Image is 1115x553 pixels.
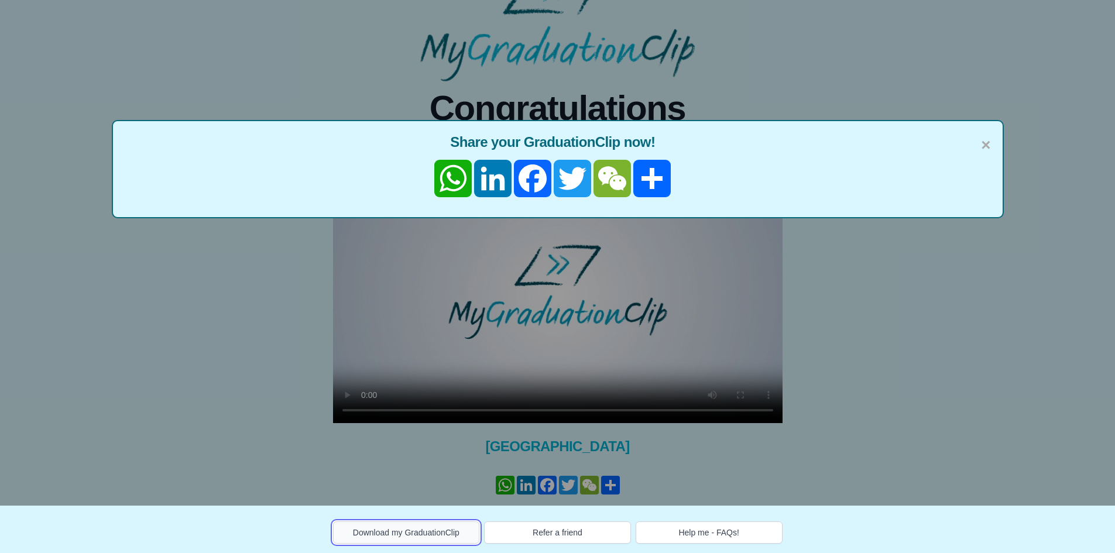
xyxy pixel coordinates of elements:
[484,521,631,544] button: Refer a friend
[592,160,632,197] a: WeChat
[513,160,553,197] a: Facebook
[632,160,672,197] a: Share
[553,160,592,197] a: Twitter
[433,160,473,197] a: WhatsApp
[981,133,990,157] span: ×
[125,133,991,152] span: Share your GraduationClip now!
[636,521,783,544] button: Help me - FAQs!
[473,160,513,197] a: LinkedIn
[333,521,480,544] button: Download my GraduationClip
